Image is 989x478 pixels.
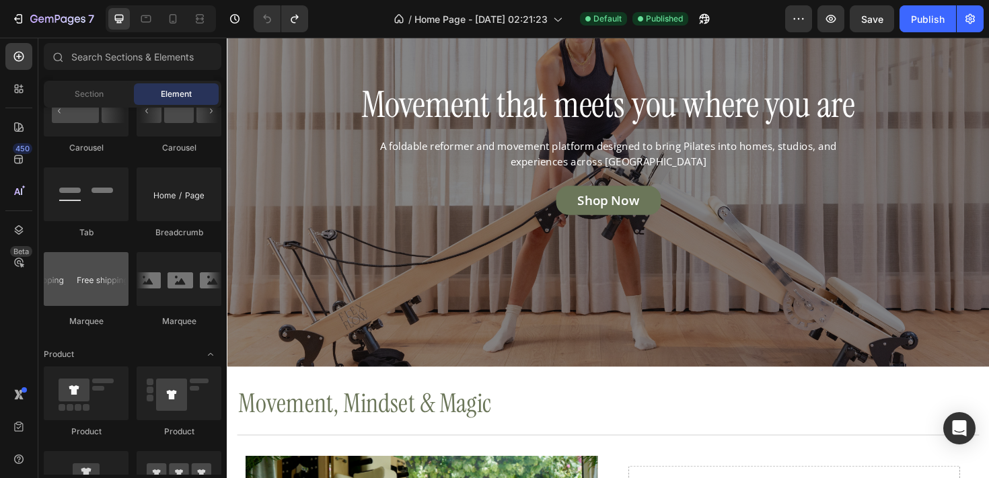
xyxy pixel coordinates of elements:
h2: Movement, Mindset & Magic [11,368,797,407]
a: Shop Now [349,157,460,188]
iframe: Design area [227,38,989,478]
div: Product [137,426,221,438]
p: 7 [88,11,94,27]
div: Breadcrumb [137,227,221,239]
span: Default [593,13,622,25]
div: Carousel [137,142,221,154]
div: Beta [10,246,32,257]
p: Shop Now [371,163,437,181]
div: Open Intercom Messenger [943,412,976,444]
div: 450 [13,143,32,154]
div: Marquee [137,315,221,327]
span: Element [161,88,192,100]
span: Save [861,13,883,25]
div: Product [44,426,129,438]
button: Save [850,5,894,32]
div: Undo/Redo [254,5,308,32]
button: 7 [5,5,100,32]
input: Search Sections & Elements [44,43,221,70]
span: Home Page - [DATE] 02:21:23 [414,12,548,26]
div: Publish [911,12,945,26]
span: Published [646,13,683,25]
div: Carousel [44,142,129,154]
button: Publish [900,5,956,32]
span: Section [75,88,104,100]
span: / [408,12,412,26]
span: Product [44,348,74,360]
div: Tab [44,227,129,239]
span: Toggle open [200,344,221,365]
div: Marquee [44,315,129,327]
